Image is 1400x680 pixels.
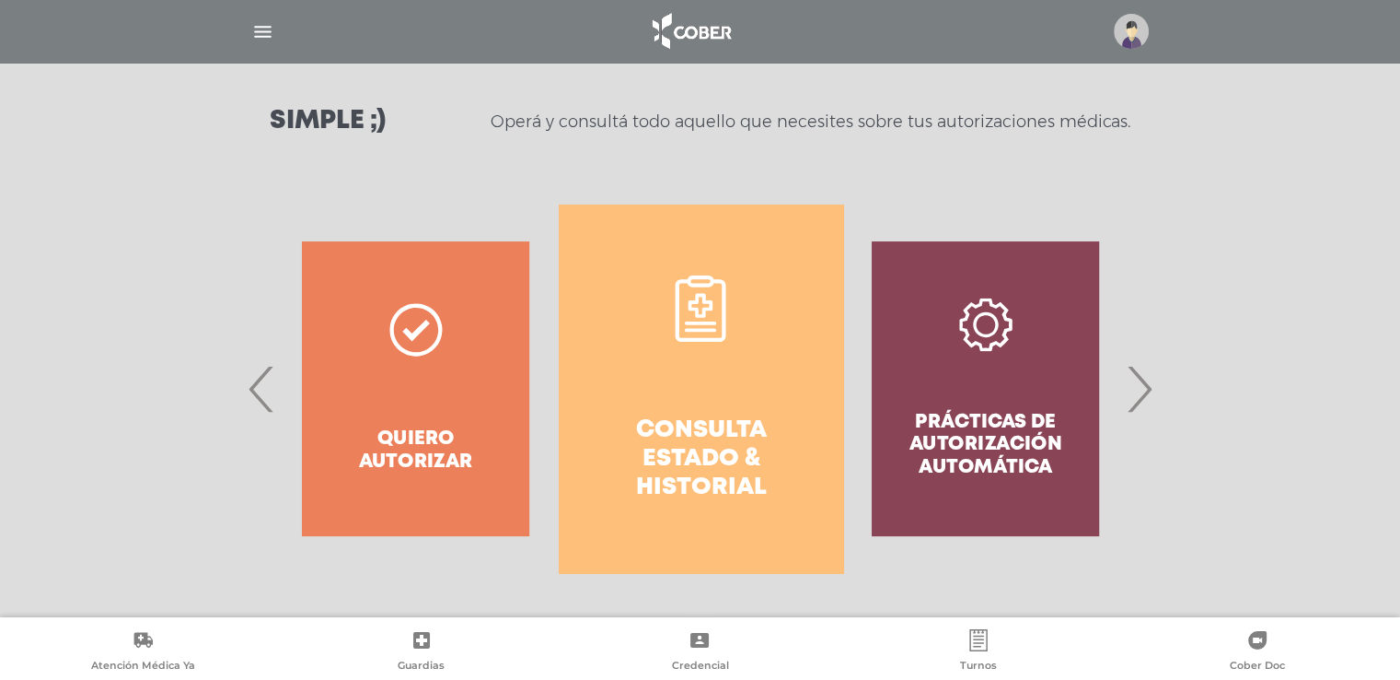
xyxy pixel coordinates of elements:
a: Guardias [283,629,561,676]
h4: Consulta estado & historial [592,416,810,503]
a: Atención Médica Ya [4,629,283,676]
p: Operá y consultá todo aquello que necesites sobre tus autorizaciones médicas. [491,111,1130,133]
a: Consulta estado & historial [559,205,843,573]
span: Guardias [398,659,445,675]
span: Credencial [671,659,728,675]
span: Cober Doc [1230,659,1285,675]
a: Turnos [839,629,1118,676]
img: Cober_menu-lines-white.svg [251,20,274,43]
span: Next [1121,339,1157,439]
a: Credencial [561,629,839,676]
img: profile-placeholder.svg [1114,14,1149,49]
img: logo_cober_home-white.png [642,9,739,53]
h3: Simple ;) [270,109,386,135]
a: Cober Doc [1117,629,1396,676]
span: Previous [244,339,280,439]
span: Turnos [960,659,997,675]
span: Atención Médica Ya [91,659,195,675]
